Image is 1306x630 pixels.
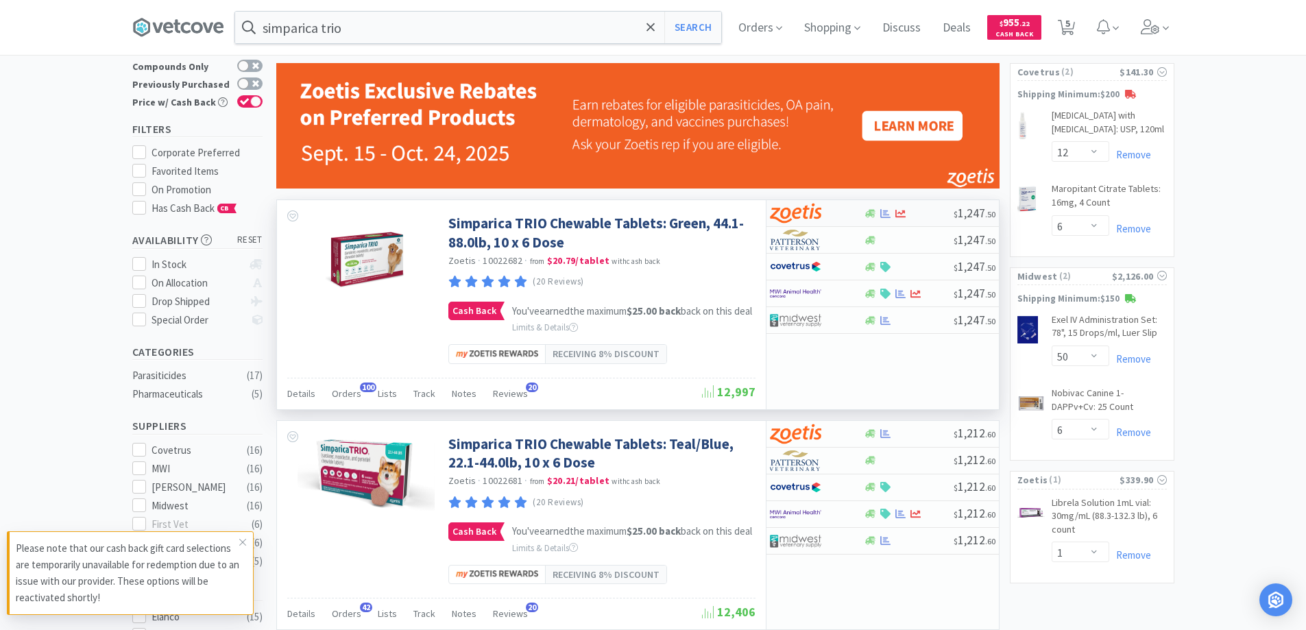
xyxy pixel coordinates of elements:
[937,22,976,34] a: Deals
[1017,389,1045,417] img: 21ae3b936d1d4742a87f6ea648e59571_128300.jpeg
[770,424,821,444] img: a673e5ab4e5e497494167fe422e9a3ab.png
[478,474,481,487] span: ·
[954,452,995,468] span: 1,212
[995,31,1033,40] span: Cash Back
[448,254,476,267] a: Zoetis
[448,474,476,487] a: Zoetis
[478,254,481,267] span: ·
[985,209,995,219] span: . 50
[483,254,522,267] span: 10022682
[132,386,243,402] div: Pharmaceuticals
[512,524,752,537] span: You've earned the maximum back on this deal
[1019,19,1030,28] span: . 22
[954,483,958,493] span: $
[770,504,821,524] img: f6b2451649754179b5b4e0c70c3f7cb0_2.png
[770,230,821,250] img: f5e969b455434c6296c6d81ef179fa71_3.png
[247,479,263,496] div: ( 16 )
[332,607,361,620] span: Orders
[152,256,243,273] div: In Stock
[378,607,397,620] span: Lists
[1017,112,1028,139] img: 05dbf52e185d4fc8a88ce44bcd31ae76_523649.png
[512,304,752,317] span: You've earned the maximum back on this deal
[553,346,660,361] span: Receiving 8% DISCOUNT
[1048,473,1120,487] span: ( 1 )
[954,205,995,221] span: 1,247
[247,461,263,477] div: ( 16 )
[954,312,995,328] span: 1,247
[1052,109,1167,141] a: [MEDICAL_DATA] with [MEDICAL_DATA]: USP, 120ml
[1109,426,1151,439] a: Remove
[332,387,361,400] span: Orders
[456,350,538,358] img: 01d87e0a91f4416492eb6a471a119fa0_5.png
[152,145,263,161] div: Corporate Preferred
[132,77,230,89] div: Previously Purchased
[533,496,584,510] p: (20 Reviews)
[1109,148,1151,161] a: Remove
[985,536,995,546] span: . 60
[530,256,545,266] span: from
[553,567,660,582] span: Receiving 8% DISCOUNT
[152,163,263,180] div: Favorited Items
[1052,182,1167,215] a: Maropitant Citrate Tablets: 16mg, 4 Count
[770,203,821,223] img: a673e5ab4e5e497494167fe422e9a3ab.png
[1052,23,1080,36] a: 5
[287,607,315,620] span: Details
[218,204,232,213] span: CB
[152,293,243,310] div: Drop Shipped
[16,540,239,606] p: Please note that our cash back gift card selections are temporarily unavailable for redemption du...
[287,387,315,400] span: Details
[276,63,1000,189] img: 55584480abc64fc89a9b3a98b9608423.png
[702,604,755,620] span: 12,406
[132,418,263,434] h5: Suppliers
[235,12,721,43] input: Search by item, sku, manufacturer, ingredient, size...
[526,603,538,612] span: 20
[954,536,958,546] span: $
[954,263,958,273] span: $
[1017,472,1048,487] span: Zoetis
[985,263,995,273] span: . 50
[1052,496,1167,542] a: Librela Solution 1mL vial: 30mg/mL (88.3-132.3 lb), 6 count
[530,476,545,486] span: from
[252,386,263,402] div: ( 5 )
[1109,352,1151,365] a: Remove
[152,442,237,459] div: Covetrus
[612,476,660,486] span: with cash back
[1120,472,1166,487] div: $339.90
[322,214,411,303] img: d714bd859d19449d861b886c6878014a_368626.png
[1052,387,1167,419] a: Nobivac Canine 1-DAPPv+Cv: 25 Count
[987,9,1041,46] a: $955.22Cash Back
[252,535,263,551] div: ( 6 )
[627,304,681,317] strong: back
[152,516,237,533] div: First Vet
[770,283,821,304] img: f6b2451649754179b5b4e0c70c3f7cb0_2.png
[954,425,995,441] span: 1,212
[1017,316,1039,343] img: 63c3097b8f8f489faf80121b0d1dd88f_145110.jpeg
[985,316,995,326] span: . 50
[770,450,821,471] img: f5e969b455434c6296c6d81ef179fa71_3.png
[954,505,995,521] span: 1,212
[132,121,263,137] h5: Filters
[1011,88,1174,102] p: Shipping Minimum: $200
[449,523,500,540] span: Cash Back
[1109,548,1151,561] a: Remove
[152,498,237,514] div: Midwest
[533,275,584,289] p: (20 Reviews)
[770,531,821,551] img: 4dd14cff54a648ac9e977f0c5da9bc2e_5.png
[1017,64,1060,80] span: Covetrus
[954,236,958,246] span: $
[512,322,578,333] span: Limits & Details
[132,344,263,360] h5: Categories
[612,256,660,266] span: with cash back
[954,285,995,301] span: 1,247
[954,429,958,439] span: $
[456,570,538,578] img: 01d87e0a91f4416492eb6a471a119fa0_5.png
[954,209,958,219] span: $
[1000,16,1030,29] span: 955
[512,542,578,554] span: Limits & Details
[132,60,230,71] div: Compounds Only
[483,474,522,487] span: 10022681
[877,22,926,34] a: Discuss
[954,509,958,520] span: $
[954,289,958,300] span: $
[360,383,376,392] span: 100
